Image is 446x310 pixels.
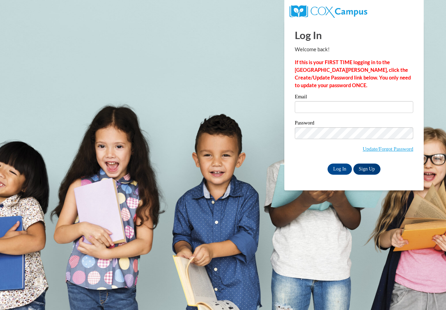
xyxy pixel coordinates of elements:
a: COX Campus [290,8,367,14]
a: Sign Up [353,164,380,175]
a: Update/Forgot Password [363,146,413,152]
strong: If this is your FIRST TIME logging in to the [GEOGRAPHIC_DATA][PERSON_NAME], click the Create/Upd... [295,59,411,88]
p: Welcome back! [295,46,413,53]
h1: Log In [295,28,413,42]
img: COX Campus [290,5,367,18]
label: Email [295,94,413,101]
input: Log In [328,164,352,175]
label: Password [295,120,413,127]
